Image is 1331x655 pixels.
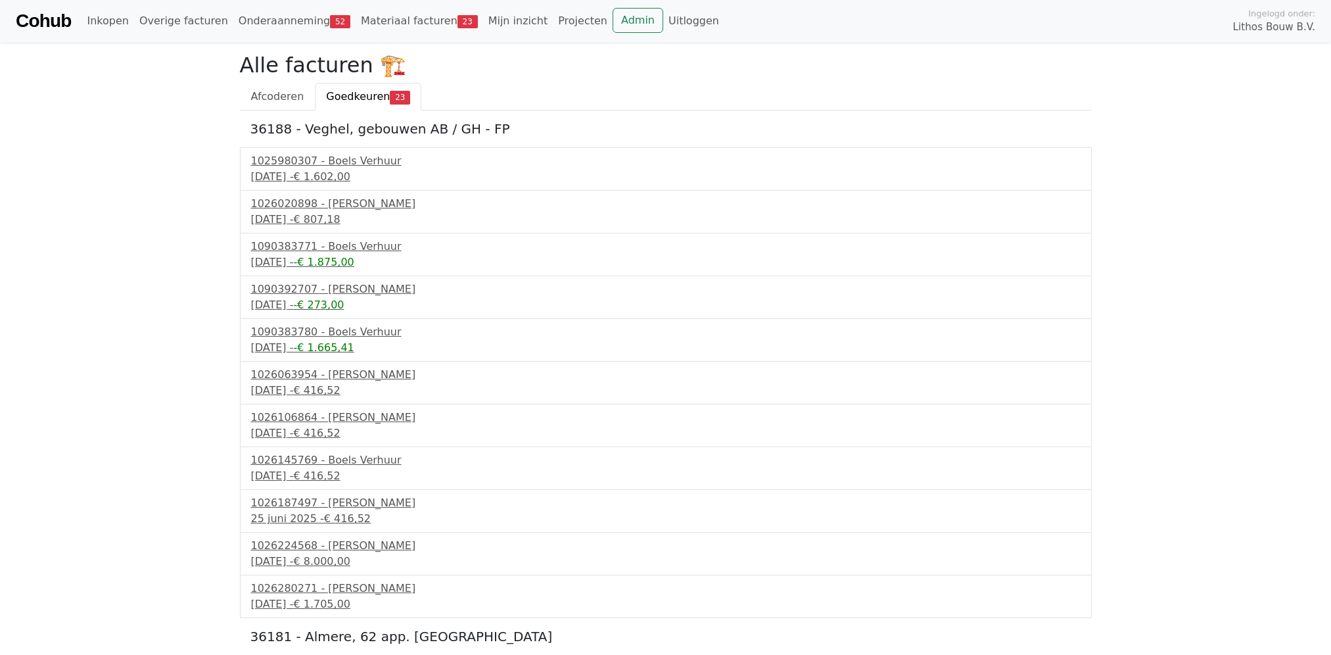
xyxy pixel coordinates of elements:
a: Afcoderen [240,83,315,110]
div: [DATE] - [251,596,1081,612]
a: 1026145769 - Boels Verhuur[DATE] -€ 416,52 [251,452,1081,484]
a: 1026020898 - [PERSON_NAME][DATE] -€ 807,18 [251,196,1081,228]
a: Uitloggen [663,8,724,34]
div: [DATE] - [251,468,1081,484]
span: -€ 273,00 [293,299,344,311]
a: Inkopen [82,8,133,34]
a: Materiaal facturen23 [356,8,483,34]
span: 23 [457,15,478,28]
h5: 36188 - Veghel, gebouwen AB / GH - FP [250,121,1081,137]
a: 1026106864 - [PERSON_NAME][DATE] -€ 416,52 [251,410,1081,441]
span: € 8.000,00 [293,555,350,568]
a: Mijn inzicht [483,8,553,34]
div: 1026280271 - [PERSON_NAME] [251,581,1081,596]
a: 1090383771 - Boels Verhuur[DATE] --€ 1.875,00 [251,239,1081,270]
div: 25 juni 2025 - [251,511,1081,527]
span: Ingelogd onder: [1248,7,1315,20]
span: 23 [390,91,410,104]
div: [DATE] - [251,169,1081,185]
div: 1025980307 - Boels Verhuur [251,153,1081,169]
div: 1026020898 - [PERSON_NAME] [251,196,1081,212]
span: Lithos Bouw B.V. [1233,20,1315,35]
div: 1026145769 - Boels Verhuur [251,452,1081,468]
div: 1026224568 - [PERSON_NAME] [251,538,1081,554]
a: Projecten [553,8,613,34]
span: 52 [330,15,350,28]
span: Goedkeuren [326,90,390,103]
a: 1090383780 - Boels Verhuur[DATE] --€ 1.665,41 [251,324,1081,356]
a: 1026224568 - [PERSON_NAME][DATE] -€ 8.000,00 [251,538,1081,570]
span: € 416,52 [293,427,340,439]
div: [DATE] - [251,425,1081,441]
h5: 36181 - Almere, 62 app. [GEOGRAPHIC_DATA] [250,629,1081,644]
span: € 416,52 [293,470,340,482]
a: Cohub [16,5,71,37]
a: 1026063954 - [PERSON_NAME][DATE] -€ 416,52 [251,367,1081,399]
a: Overige facturen [134,8,233,34]
h2: Alle facturen 🏗️ [240,53,1092,78]
div: 1026187497 - [PERSON_NAME] [251,495,1081,511]
span: € 1.705,00 [293,598,350,610]
div: [DATE] - [251,340,1081,356]
a: 1026280271 - [PERSON_NAME][DATE] -€ 1.705,00 [251,581,1081,612]
a: Goedkeuren23 [315,83,421,110]
span: Afcoderen [251,90,304,103]
div: 1026106864 - [PERSON_NAME] [251,410,1081,425]
div: [DATE] - [251,212,1081,228]
span: -€ 1.665,41 [293,341,354,354]
div: [DATE] - [251,554,1081,570]
div: 1090383780 - Boels Verhuur [251,324,1081,340]
div: 1090383771 - Boels Verhuur [251,239,1081,255]
div: [DATE] - [251,255,1081,270]
a: 1026187497 - [PERSON_NAME]25 juni 2025 -€ 416,52 [251,495,1081,527]
span: -€ 1.875,00 [293,256,354,268]
span: € 807,18 [293,213,340,226]
div: [DATE] - [251,383,1081,399]
a: Onderaanneming52 [233,8,356,34]
div: 1026063954 - [PERSON_NAME] [251,367,1081,383]
span: € 1.602,00 [293,170,350,183]
a: 1090392707 - [PERSON_NAME][DATE] --€ 273,00 [251,281,1081,313]
div: 1090392707 - [PERSON_NAME] [251,281,1081,297]
a: 1025980307 - Boels Verhuur[DATE] -€ 1.602,00 [251,153,1081,185]
div: [DATE] - [251,297,1081,313]
span: € 416,52 [293,384,340,397]
span: € 416,52 [324,512,371,525]
a: Admin [613,8,663,33]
